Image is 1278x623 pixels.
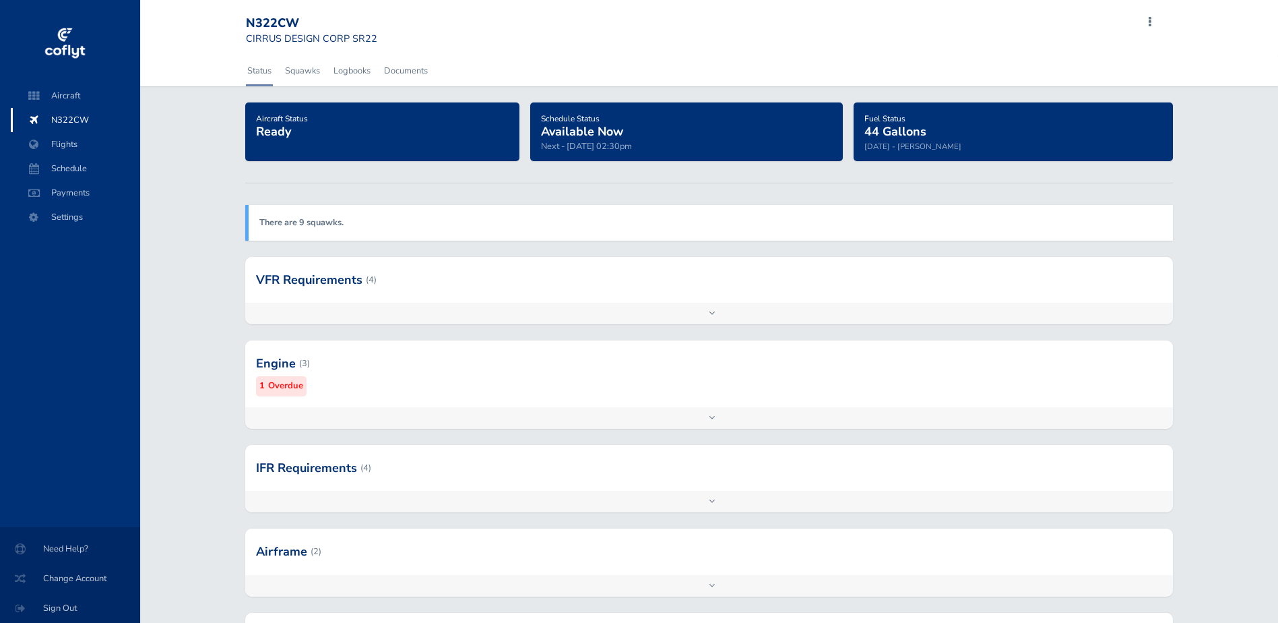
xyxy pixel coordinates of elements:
img: coflyt logo [42,24,87,64]
span: Change Account [16,566,124,591]
small: Overdue [268,379,303,393]
span: Aircraft [24,84,127,108]
span: Aircraft Status [256,113,308,124]
span: Need Help? [16,537,124,561]
span: Ready [256,123,291,140]
a: There are 9 squawks. [259,216,344,229]
span: Available Now [541,123,623,140]
span: Payments [24,181,127,205]
a: Squawks [284,56,321,86]
span: Fuel Status [864,113,905,124]
a: Status [246,56,273,86]
a: Logbooks [332,56,372,86]
span: Sign Out [16,596,124,620]
span: Flights [24,132,127,156]
span: Schedule [24,156,127,181]
a: Schedule StatusAvailable Now [541,109,623,140]
span: 44 Gallons [864,123,926,140]
span: N322CW [24,108,127,132]
small: CIRRUS DESIGN CORP SR22 [246,32,377,45]
span: Settings [24,205,127,229]
div: N322CW [246,16,377,31]
small: [DATE] - [PERSON_NAME] [864,141,961,152]
a: Documents [383,56,429,86]
span: Schedule Status [541,113,600,124]
span: Next - [DATE] 02:30pm [541,140,632,152]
